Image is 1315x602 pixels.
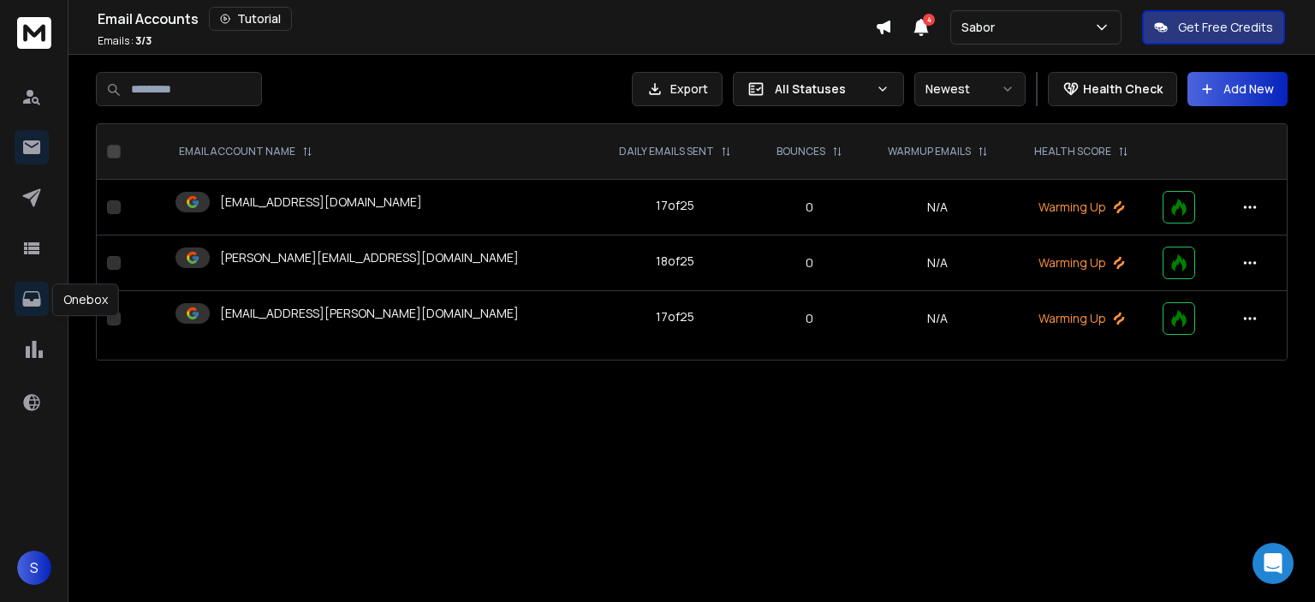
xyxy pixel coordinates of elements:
[1048,72,1177,106] button: Health Check
[98,34,152,48] p: Emails :
[98,7,875,31] div: Email Accounts
[961,19,1002,36] p: Sabor
[775,80,869,98] p: All Statuses
[1083,80,1163,98] p: Health Check
[864,291,1011,347] td: N/A
[1178,19,1273,36] p: Get Free Credits
[1021,199,1141,216] p: Warming Up
[766,310,854,327] p: 0
[220,194,422,211] p: [EMAIL_ADDRESS][DOMAIN_NAME]
[766,254,854,271] p: 0
[888,145,971,158] p: WARMUP EMAILS
[17,551,51,585] button: S
[864,180,1011,235] td: N/A
[220,305,519,322] p: [EMAIL_ADDRESS][PERSON_NAME][DOMAIN_NAME]
[1253,543,1294,584] div: Open Intercom Messenger
[220,249,519,266] p: [PERSON_NAME][EMAIL_ADDRESS][DOMAIN_NAME]
[1187,72,1288,106] button: Add New
[1021,254,1141,271] p: Warming Up
[777,145,825,158] p: BOUNCES
[135,33,152,48] span: 3 / 3
[656,253,694,270] div: 18 of 25
[619,145,714,158] p: DAILY EMAILS SENT
[1034,145,1111,158] p: HEALTH SCORE
[656,308,694,325] div: 17 of 25
[179,145,312,158] div: EMAIL ACCOUNT NAME
[914,72,1026,106] button: Newest
[766,199,854,216] p: 0
[209,7,292,31] button: Tutorial
[923,14,935,26] span: 4
[632,72,723,106] button: Export
[1021,310,1141,327] p: Warming Up
[52,283,119,316] div: Onebox
[1142,10,1285,45] button: Get Free Credits
[656,197,694,214] div: 17 of 25
[864,235,1011,291] td: N/A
